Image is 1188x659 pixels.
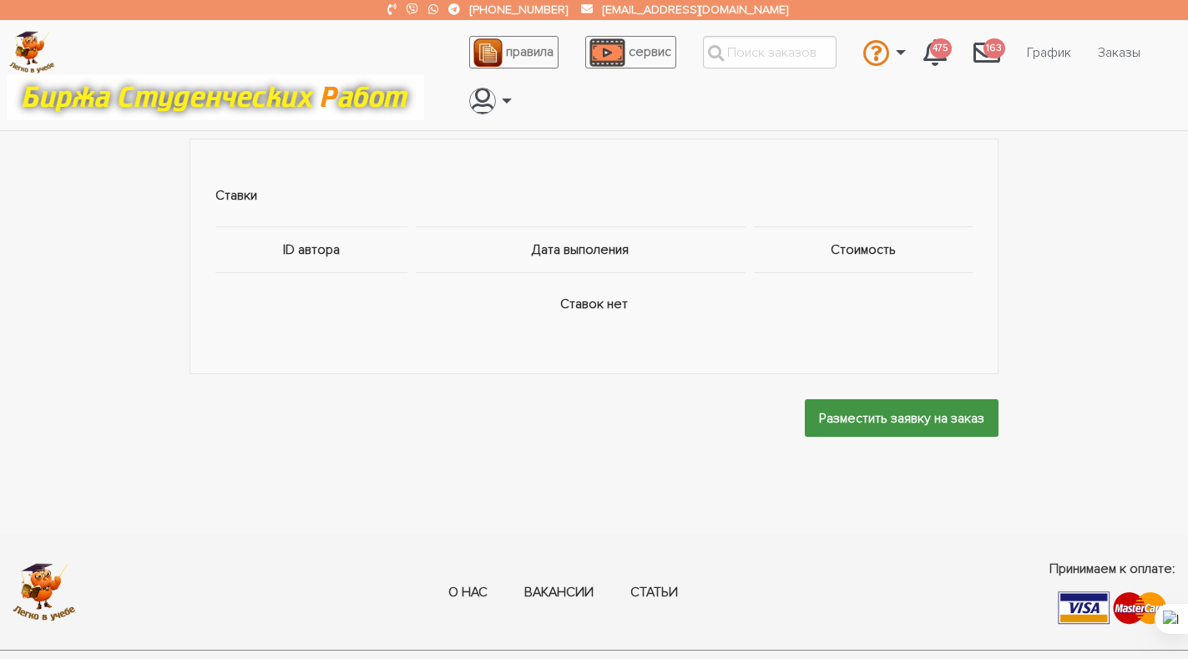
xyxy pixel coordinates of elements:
a: Заказы [1084,37,1154,68]
span: 475 [930,38,952,59]
th: Стоимость [750,227,973,273]
img: logo-c4363faeb99b52c628a42810ed6dfb4293a56d4e4775eb116515dfe7f33672af.png [9,31,55,74]
img: payment-9f1e57a40afa9551f317c30803f4599b5451cfe178a159d0fc6f00a10d51d3ba.png [1058,591,1167,625]
a: 163 [960,30,1014,75]
span: Принимаем к оплате: [1049,559,1175,579]
input: Разместить заявку на заказ [805,399,998,437]
a: сервис [585,36,676,68]
a: правила [469,36,559,68]
span: 163 [983,38,1005,59]
a: О нас [448,584,488,602]
a: Статьи [630,584,678,602]
img: agreement_icon-feca34a61ba7f3d1581b08bc946b2ec1ccb426f67415f344566775c155b7f62c.png [473,38,502,67]
td: Ставок нет [215,273,973,336]
img: play_icon-49f7f135c9dc9a03216cfdbccbe1e3994649169d890fb554cedf0eac35a01ba8.png [589,38,624,67]
a: 475 [910,30,960,75]
a: График [1014,37,1084,68]
span: сервис [629,43,671,60]
th: ID автора [215,227,412,273]
a: [EMAIL_ADDRESS][DOMAIN_NAME] [603,3,788,17]
th: Дата выполения [412,227,751,273]
input: Поиск заказов [703,36,837,68]
td: Ставки [215,165,973,227]
a: [PHONE_NUMBER] [470,3,568,17]
a: Вакансии [524,584,594,602]
span: правила [506,43,554,60]
img: motto-12e01f5a76059d5f6a28199ef077b1f78e012cfde436ab5cf1d4517935686d32.gif [7,74,424,120]
img: logo-c4363faeb99b52c628a42810ed6dfb4293a56d4e4775eb116515dfe7f33672af.png [13,563,76,621]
